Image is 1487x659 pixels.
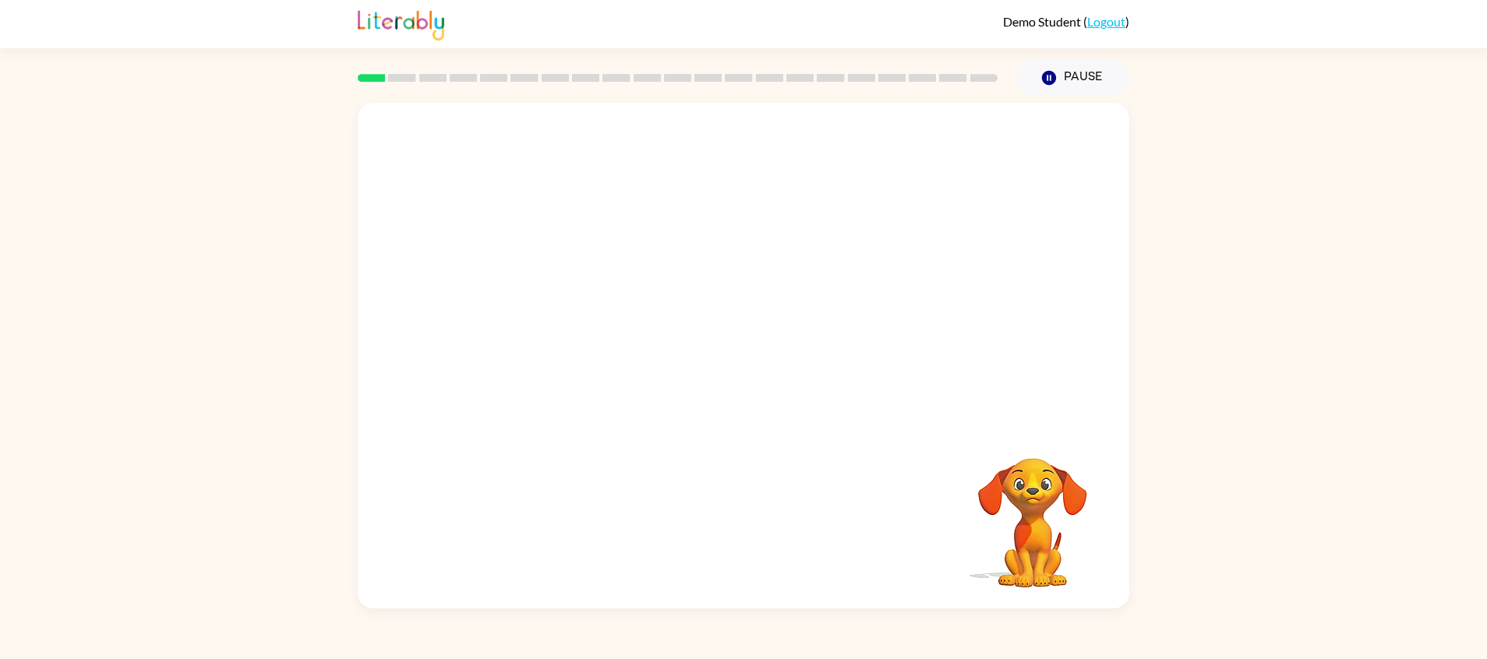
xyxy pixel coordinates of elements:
span: Demo Student [1003,14,1083,29]
a: Logout [1087,14,1125,29]
div: ( ) [1003,14,1129,29]
video: Your browser must support playing .mp4 files to use Literably. Please try using another browser. [955,434,1111,590]
button: Pause [1016,60,1129,96]
img: Literably [358,6,444,41]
